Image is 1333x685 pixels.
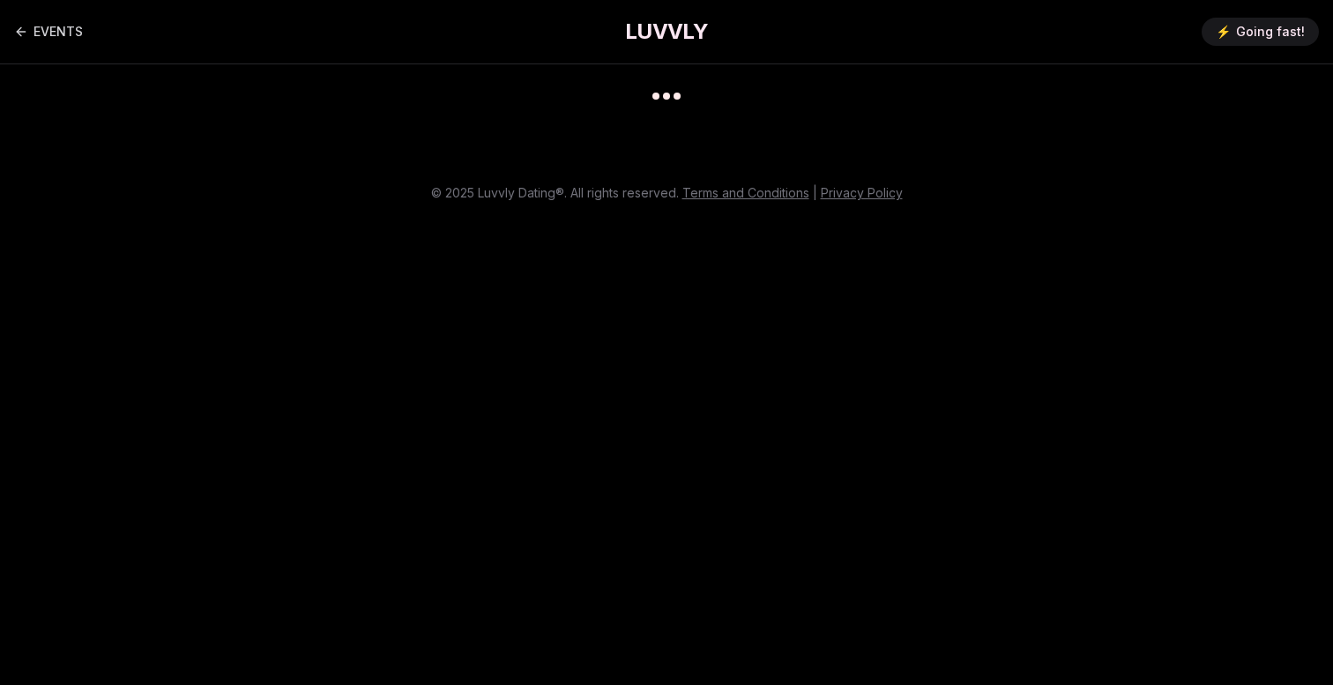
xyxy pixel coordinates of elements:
a: Back to events [14,14,83,49]
a: Privacy Policy [821,185,903,200]
span: ⚡️ [1216,23,1231,41]
a: LUVVLY [625,18,708,46]
span: Going fast! [1236,23,1305,41]
a: Terms and Conditions [682,185,809,200]
span: | [813,185,817,200]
